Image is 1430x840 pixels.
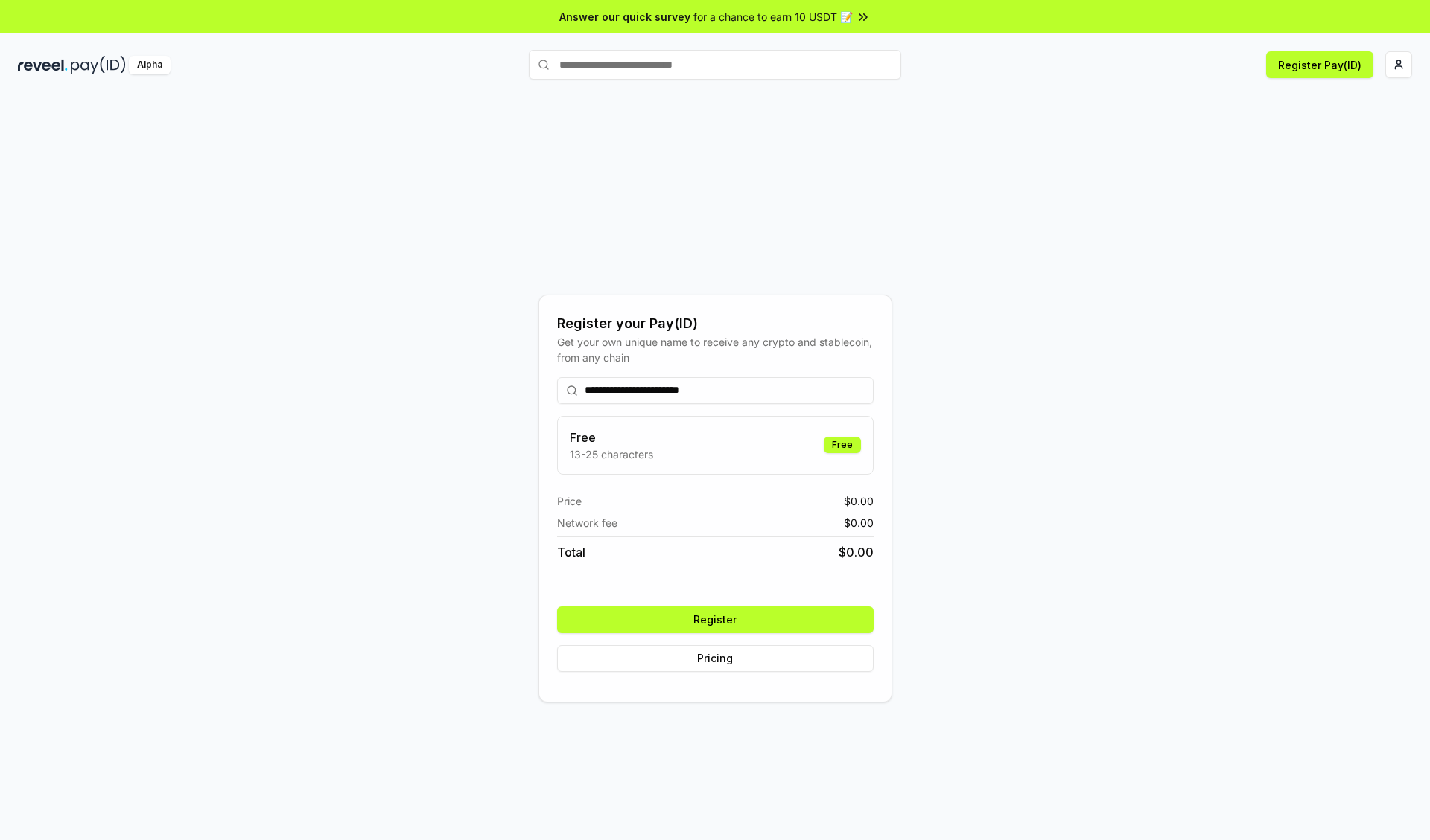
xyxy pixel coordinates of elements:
[570,446,653,462] p: 13-25 characters
[557,606,874,633] button: Register
[557,543,585,561] span: Total
[71,56,126,74] img: pay_id
[557,334,874,365] div: Get your own unique name to receive any crypto and stablecoin, from any chain
[693,9,853,25] span: for a chance to earn 10 USDT 📝
[570,429,653,446] h3: Free
[129,56,171,74] div: Alpha
[557,493,582,509] span: Price
[839,543,874,561] span: $ 0.00
[557,515,617,530] span: Network fee
[559,9,690,25] span: Answer our quick survey
[1266,51,1373,78] button: Register Pay(ID)
[18,56,68,74] img: reveel_dark
[557,313,874,334] div: Register your Pay(ID)
[824,437,861,453] div: Free
[844,515,874,530] span: $ 0.00
[557,645,874,672] button: Pricing
[844,493,874,509] span: $ 0.00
